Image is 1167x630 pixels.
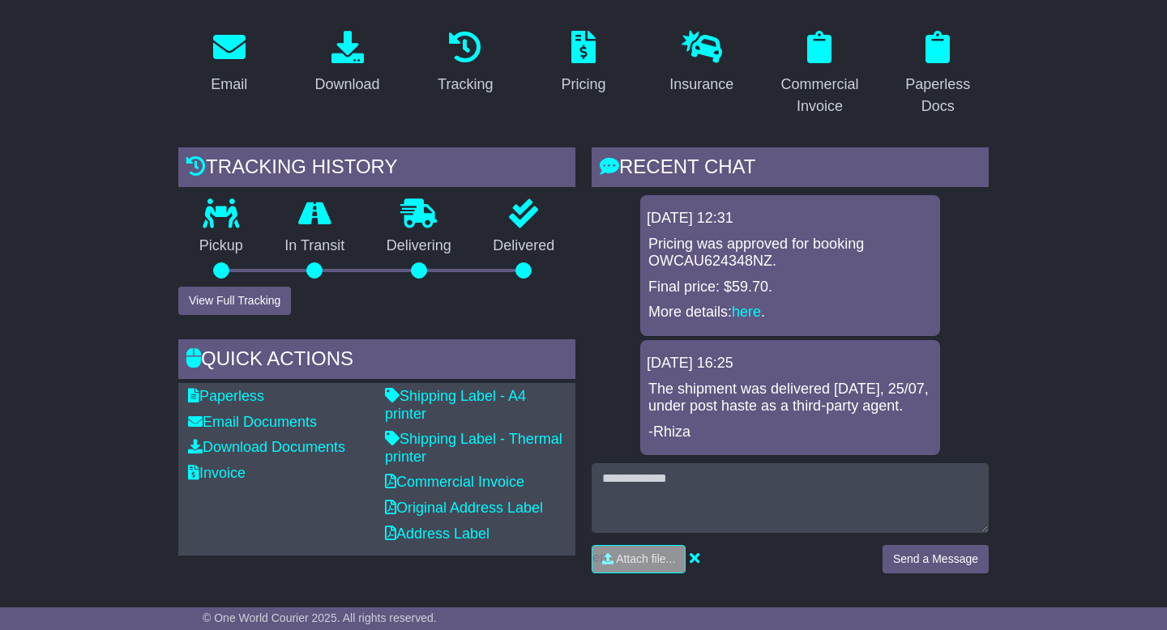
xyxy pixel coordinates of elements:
[732,304,761,320] a: here
[438,74,493,96] div: Tracking
[780,74,861,117] div: Commercial Invoice
[659,25,744,101] a: Insurance
[203,611,437,624] span: © One World Courier 2025. All rights reserved.
[592,147,989,191] div: RECENT CHAT
[264,237,366,255] p: In Transit
[551,25,617,101] a: Pricing
[897,74,978,117] div: Paperless Docs
[385,388,526,422] a: Shipping Label - A4 printer
[385,500,543,516] a: Original Address Label
[648,381,932,415] p: The shipment was delivered [DATE], 25/07, under post haste as a third-party agent.
[178,237,264,255] p: Pickup
[648,279,932,296] p: Final price: $59.70.
[315,74,380,96] div: Download
[385,526,489,542] a: Address Label
[648,304,932,321] p: More details: .
[365,237,472,255] p: Delivering
[769,25,871,123] a: Commercial Invoice
[188,388,264,404] a: Paperless
[178,147,575,191] div: Tracking history
[648,236,932,270] p: Pricing was approved for booking OWCAU624348NZ.
[200,25,258,101] a: Email
[648,424,932,441] p: -Rhiza
[883,545,989,573] button: Send a Message
[188,439,345,455] a: Download Documents
[178,287,291,315] button: View Full Tracking
[188,414,317,430] a: Email Documents
[472,237,576,255] p: Delivered
[305,25,391,101] a: Download
[188,465,246,481] a: Invoice
[647,355,934,372] div: [DATE] 16:25
[669,74,733,96] div: Insurance
[385,431,562,465] a: Shipping Label - Thermal printer
[385,474,524,490] a: Commercial Invoice
[647,210,934,228] div: [DATE] 12:31
[887,25,989,123] a: Paperless Docs
[178,339,575,383] div: Quick Actions
[562,74,606,96] div: Pricing
[427,25,503,101] a: Tracking
[211,74,247,96] div: Email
